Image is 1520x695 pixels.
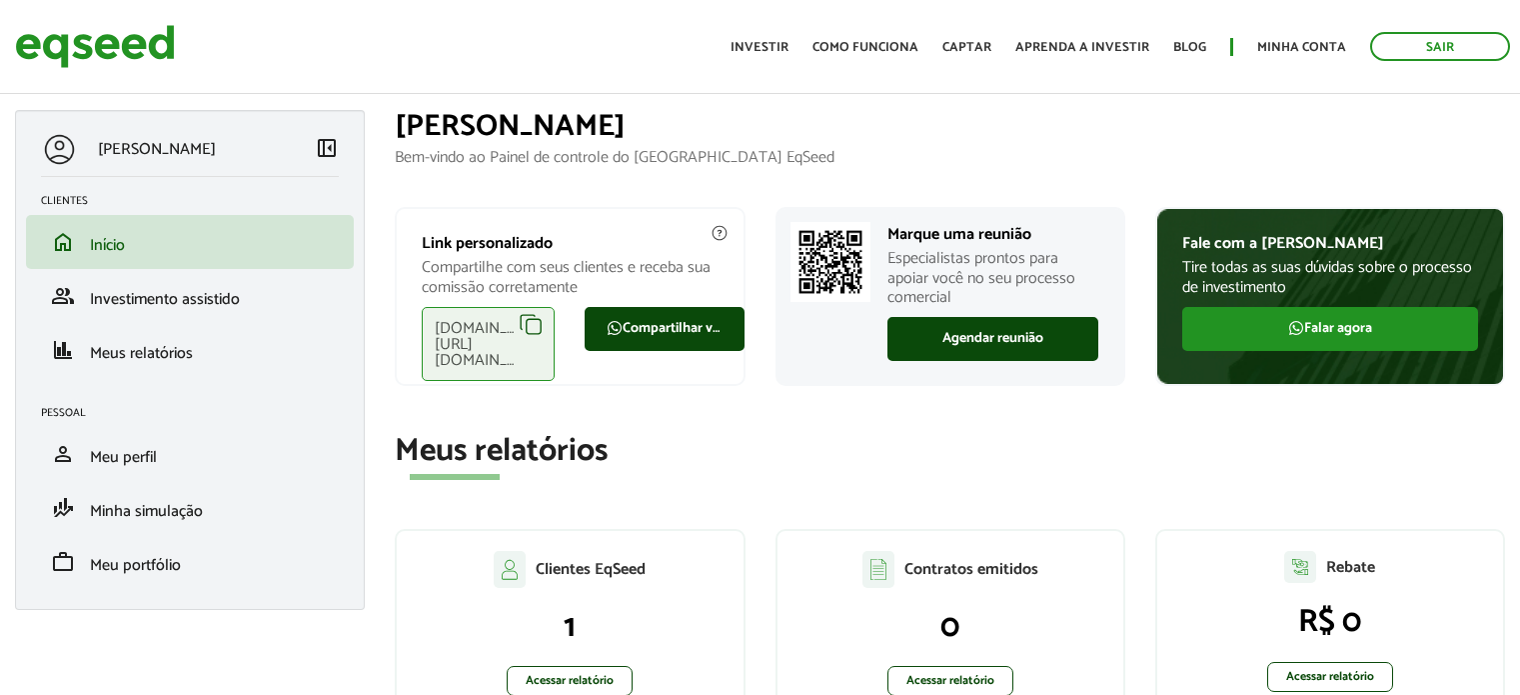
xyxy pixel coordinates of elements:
[1177,603,1483,641] p: R$ 0
[41,338,339,362] a: financeMeus relatórios
[51,338,75,362] span: finance
[1182,234,1478,253] p: Fale com a [PERSON_NAME]
[1257,41,1346,54] a: Minha conta
[15,20,175,73] img: EqSeed
[494,551,526,587] img: agent-clientes.svg
[90,286,240,313] span: Investimento assistido
[395,434,1505,469] h2: Meus relatórios
[26,323,354,377] li: Meus relatórios
[41,284,339,308] a: groupInvestimento assistido
[41,496,339,520] a: finance_modeMinha simulação
[51,284,75,308] span: group
[315,136,339,164] a: Colapsar menu
[26,269,354,323] li: Investimento assistido
[51,442,75,466] span: person
[41,407,354,419] h2: Pessoal
[41,442,339,466] a: personMeu perfil
[904,560,1038,579] p: Contratos emitidos
[41,230,339,254] a: homeInício
[862,551,894,588] img: agent-contratos.svg
[26,535,354,589] li: Meu portfólio
[422,234,718,253] p: Link personalizado
[797,608,1103,646] p: 0
[1015,41,1149,54] a: Aprenda a investir
[90,444,157,471] span: Meu perfil
[887,249,1098,307] p: Especialistas prontos para apoiar você no seu processo comercial
[1182,307,1478,351] a: Falar agora
[711,224,729,242] img: agent-meulink-info2.svg
[1288,320,1304,336] img: FaWhatsapp.svg
[422,307,555,381] div: [DOMAIN_NAME][URL][DOMAIN_NAME]
[1370,32,1510,61] a: Sair
[1182,258,1478,296] p: Tire todas as suas dúvidas sobre o processo de investimento
[315,136,339,160] span: left_panel_close
[422,258,718,296] p: Compartilhe com seus clientes e receba sua comissão corretamente
[417,608,723,646] p: 1
[41,550,339,574] a: workMeu portfólio
[26,481,354,535] li: Minha simulação
[1284,551,1316,583] img: agent-relatorio.svg
[51,496,75,520] span: finance_mode
[90,340,193,367] span: Meus relatórios
[812,41,918,54] a: Como funciona
[1326,558,1375,577] p: Rebate
[90,552,181,579] span: Meu portfólio
[731,41,788,54] a: Investir
[90,498,203,525] span: Minha simulação
[51,230,75,254] span: home
[395,148,1505,167] p: Bem-vindo ao Painel de controle do [GEOGRAPHIC_DATA] EqSeed
[536,560,646,579] p: Clientes EqSeed
[790,222,870,302] img: Marcar reunião com consultor
[26,427,354,481] li: Meu perfil
[887,225,1098,244] p: Marque uma reunião
[1173,41,1206,54] a: Blog
[26,215,354,269] li: Início
[98,140,216,159] p: [PERSON_NAME]
[607,320,623,336] img: FaWhatsapp.svg
[41,195,354,207] h2: Clientes
[887,317,1098,361] a: Agendar reunião
[1267,662,1393,692] a: Acessar relatório
[942,41,991,54] a: Captar
[585,307,745,351] a: Compartilhar via WhatsApp
[51,550,75,574] span: work
[90,232,125,259] span: Início
[395,110,1505,143] h1: [PERSON_NAME]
